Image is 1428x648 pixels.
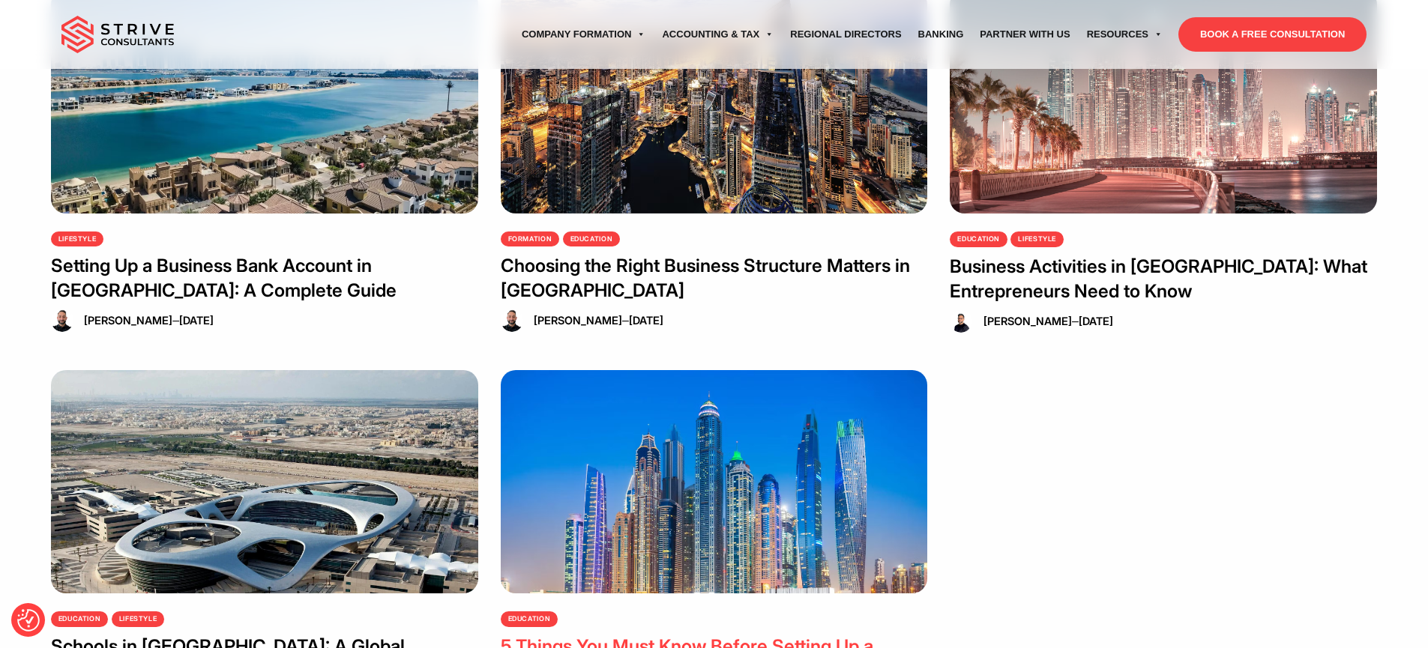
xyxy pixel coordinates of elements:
a: Lifestyle [51,231,104,247]
a: Company Formation [513,13,654,55]
a: [PERSON_NAME] [983,315,1072,327]
a: Setting Up a Business Bank Account in [GEOGRAPHIC_DATA]: A Complete Guide [51,255,397,301]
img: Dipesh Virji [950,310,972,333]
a: Regional Directors [782,13,909,55]
span: [DATE] [1079,315,1113,327]
span: [DATE] [629,314,663,327]
div: – [976,312,1113,330]
a: Choosing the Right Business Structure Matters in [GEOGRAPHIC_DATA] [501,255,910,301]
div: – [526,312,663,330]
a: BOOK A FREE CONSULTATION [1178,17,1367,52]
a: Education [501,611,558,627]
a: Business Activities in [GEOGRAPHIC_DATA]: What Entrepreneurs Need to Know [950,255,1367,302]
a: Lifestyle [112,611,165,627]
a: Education [51,611,109,627]
a: [PERSON_NAME] [84,314,172,327]
button: Consent Preferences [17,609,40,632]
a: Resources [1079,13,1171,55]
a: Formation [501,231,560,247]
a: Accounting & Tax [654,13,782,55]
a: Partner with Us [971,13,1078,55]
a: [PERSON_NAME] [534,314,622,327]
img: Raj Karwal [51,309,73,332]
a: Lifestyle [1010,231,1064,247]
span: [DATE] [179,314,214,327]
a: Education [563,231,621,247]
a: Education [950,231,1007,247]
div: – [76,312,214,330]
img: Raj Karwal [501,309,523,332]
img: Revisit consent button [17,609,40,632]
a: Banking [910,13,972,55]
img: main-logo.svg [61,16,174,53]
